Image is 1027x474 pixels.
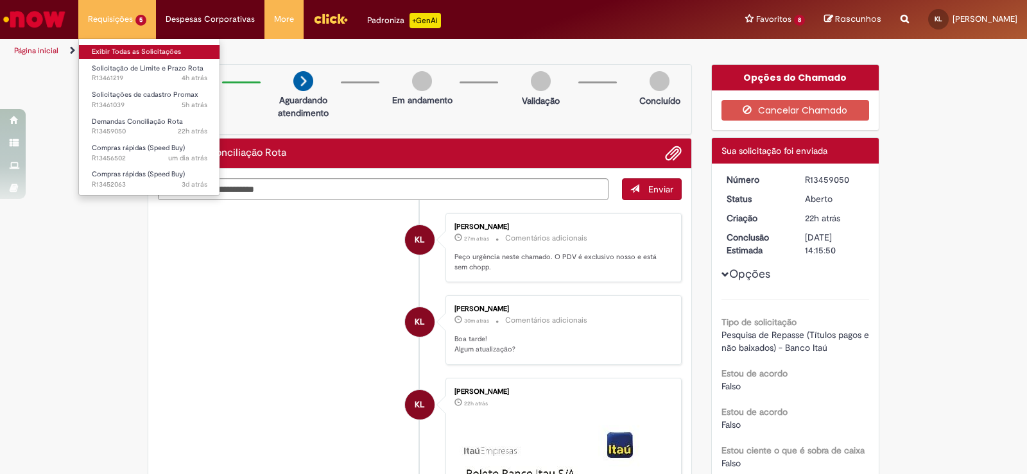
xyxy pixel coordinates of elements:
a: Exibir Todas as Solicitações [79,45,220,59]
time: 29/08/2025 13:37:54 [464,317,489,325]
a: Aberto R13461219 : Solicitação de Limite e Prazo Rota [79,62,220,85]
span: 8 [794,15,805,26]
span: R13459050 [92,126,207,137]
a: Aberto R13456502 : Compras rápidas (Speed Buy) [79,141,220,165]
time: 28/08/2025 16:15:41 [464,400,488,407]
a: Rascunhos [824,13,881,26]
span: Solicitação de Limite e Prazo Rota [92,63,203,73]
p: Aguardando atendimento [272,94,334,119]
a: Aberto R13452063 : Compras rápidas (Speed Buy) [79,167,220,191]
h2: Demandas Conciliação Rota Histórico de tíquete [158,148,286,159]
img: img-circle-grey.png [650,71,669,91]
span: 22h atrás [464,400,488,407]
button: Adicionar anexos [665,145,682,162]
span: 3d atrás [182,180,207,189]
time: 28/08/2025 16:15:46 [805,212,840,224]
span: Pesquisa de Repasse (Títulos pagos e não baixados) - Banco Itaú [721,329,872,353]
span: Compras rápidas (Speed Buy) [92,143,185,153]
span: Demandas Conciliação Rota [92,117,183,126]
time: 29/08/2025 13:40:52 [464,235,489,242]
div: Aberto [805,192,865,205]
span: R13452063 [92,180,207,190]
p: Validação [522,94,560,107]
div: [PERSON_NAME] [454,305,668,313]
span: 5h atrás [182,100,207,110]
span: 22h atrás [805,212,840,224]
span: R13461219 [92,73,207,83]
span: R13461039 [92,100,207,110]
img: click_logo_yellow_360x200.png [313,9,348,28]
span: KL [935,15,942,23]
img: ServiceNow [1,6,67,32]
span: Falso [721,457,741,469]
time: 27/08/2025 11:54:09 [182,180,207,189]
b: Estou de acordo [721,368,788,379]
textarea: Digite sua mensagem aqui... [158,178,608,200]
img: img-circle-grey.png [412,71,432,91]
div: 28/08/2025 16:15:46 [805,212,865,224]
span: Sua solicitação foi enviada [721,145,827,157]
div: [PERSON_NAME] [454,223,668,231]
span: Favoritos [756,13,791,26]
dt: Status [717,192,796,205]
div: [DATE] 14:15:50 [805,231,865,257]
span: Falso [721,419,741,430]
span: 22h atrás [178,126,207,136]
a: Aberto R13461039 : Solicitações de cadastro Promax [79,88,220,112]
div: R13459050 [805,173,865,186]
span: KL [415,389,424,420]
span: Solicitações de cadastro Promax [92,90,198,99]
div: [PERSON_NAME] [454,388,668,396]
small: Comentários adicionais [505,315,587,326]
time: 28/08/2025 16:15:47 [178,126,207,136]
img: arrow-next.png [293,71,313,91]
p: Boa tarde! Algum atualização? [454,334,668,354]
span: 27m atrás [464,235,489,242]
span: Despesas Corporativas [166,13,255,26]
div: Kaline De Padua Linares [405,390,435,419]
time: 29/08/2025 09:51:48 [182,73,207,83]
div: Padroniza [367,13,441,28]
span: [PERSON_NAME] [953,13,1017,24]
span: 5 [135,15,146,26]
span: R13456502 [92,153,207,164]
a: Página inicial [14,46,58,56]
dt: Número [717,173,796,186]
dt: Criação [717,212,796,224]
span: Falso [721,380,741,392]
b: Estou ciente o que é sobra de caixa [721,444,865,456]
b: Estou de acordo [721,406,788,418]
span: 30m atrás [464,317,489,325]
button: Enviar [622,178,682,200]
span: More [274,13,294,26]
small: Comentários adicionais [505,233,587,244]
span: KL [415,224,424,255]
span: Compras rápidas (Speed Buy) [92,169,185,179]
time: 28/08/2025 10:07:32 [168,153,207,163]
div: Kaline De Padua Linares [405,225,435,255]
div: Opções do Chamado [712,65,879,90]
p: Em andamento [392,94,453,106]
span: um dia atrás [168,153,207,163]
dt: Conclusão Estimada [717,231,796,257]
span: KL [415,307,424,337]
p: +GenAi [410,13,441,28]
a: Aberto R13459050 : Demandas Conciliação Rota [79,115,220,139]
img: img-circle-grey.png [531,71,551,91]
span: 4h atrás [182,73,207,83]
span: Rascunhos [835,13,881,25]
b: Tipo de solicitação [721,316,797,328]
ul: Requisições [78,38,220,196]
button: Cancelar Chamado [721,100,870,121]
ul: Trilhas de página [10,39,675,63]
p: Concluído [639,94,680,107]
span: Requisições [88,13,133,26]
div: Kaline De Padua Linares [405,307,435,337]
span: Enviar [648,183,673,195]
p: Peço urgência neste chamado. O PDV é exclusivo nosso e está sem chopp. [454,252,668,272]
time: 29/08/2025 09:21:30 [182,100,207,110]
